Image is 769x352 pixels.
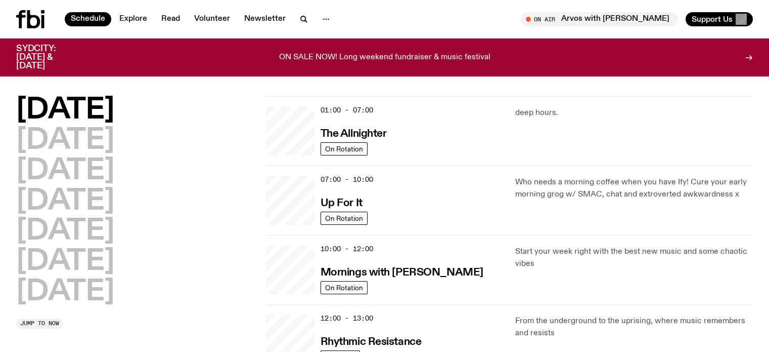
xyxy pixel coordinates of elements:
[321,212,368,225] a: On Rotation
[325,145,363,152] span: On Rotation
[321,267,483,278] h3: Mornings with [PERSON_NAME]
[325,284,363,291] span: On Rotation
[155,12,186,26] a: Read
[188,12,236,26] a: Volunteer
[321,175,373,184] span: 07:00 - 10:00
[521,12,677,26] button: On AirArvos with [PERSON_NAME]
[16,157,114,185] button: [DATE]
[321,105,373,115] span: 01:00 - 07:00
[266,176,314,225] a: Ify - a Brown Skin girl with black braided twists, looking up to the side with her tongue stickin...
[321,281,368,294] a: On Rotation
[16,217,114,246] button: [DATE]
[16,45,81,70] h3: SYDCITY: [DATE] & [DATE]
[238,12,292,26] a: Newsletter
[16,248,114,276] button: [DATE]
[321,198,363,209] h3: Up For It
[16,187,114,216] button: [DATE]
[321,244,373,254] span: 10:00 - 12:00
[279,53,490,62] p: ON SALE NOW! Long weekend fundraiser & music festival
[65,12,111,26] a: Schedule
[692,15,733,24] span: Support Us
[321,265,483,278] a: Mornings with [PERSON_NAME]
[321,196,363,209] a: Up For It
[16,319,63,329] button: Jump to now
[266,246,314,294] a: Jim Kretschmer in a really cute outfit with cute braids, standing on a train holding up a peace s...
[321,314,373,323] span: 12:00 - 13:00
[321,129,387,139] h3: The Allnighter
[321,142,368,155] a: On Rotation
[515,246,753,270] p: Start your week right with the best new music and some chaotic vibes
[515,315,753,339] p: From the underground to the uprising, where music remembers and resists
[325,214,363,222] span: On Rotation
[515,176,753,201] p: Who needs a morning coffee when you have Ify! Cure your early morning grog w/ SMAC, chat and extr...
[16,127,114,155] button: [DATE]
[515,107,753,119] p: deep hours.
[686,12,753,26] button: Support Us
[16,278,114,306] button: [DATE]
[20,321,59,326] span: Jump to now
[321,127,387,139] a: The Allnighter
[113,12,153,26] a: Explore
[321,337,422,347] h3: Rhythmic Resistance
[16,96,114,125] button: [DATE]
[321,335,422,347] a: Rhythmic Resistance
